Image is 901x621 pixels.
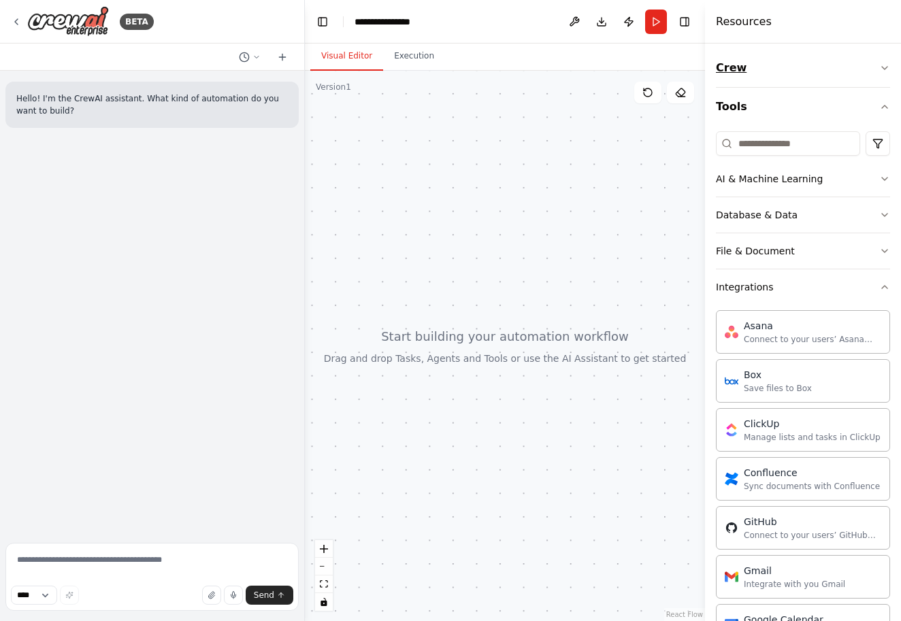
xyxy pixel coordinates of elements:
[233,49,266,65] button: Switch to previous chat
[316,82,351,93] div: Version 1
[716,172,823,186] div: AI & Machine Learning
[725,423,738,437] img: ClickUp
[315,575,333,593] button: fit view
[716,269,890,305] button: Integrations
[716,14,772,30] h4: Resources
[315,593,333,611] button: toggle interactivity
[725,570,738,584] img: Gmail
[272,49,293,65] button: Start a new chat
[716,88,890,126] button: Tools
[744,515,881,528] div: GitHub
[60,586,79,605] button: Improve this prompt
[744,564,845,577] div: Gmail
[725,521,738,535] img: GitHub
[27,6,109,37] img: Logo
[666,611,703,618] a: React Flow attribution
[744,530,881,541] div: Connect to your users’ GitHub accounts
[744,432,881,443] div: Manage lists and tasks in ClickUp
[246,586,293,605] button: Send
[716,197,890,233] button: Database & Data
[716,208,798,222] div: Database & Data
[313,12,332,31] button: Hide left sidebar
[716,233,890,269] button: File & Document
[725,374,738,388] img: Box
[315,540,333,558] button: zoom in
[744,334,881,345] div: Connect to your users’ Asana accounts
[744,383,812,394] div: Save files to Box
[224,586,243,605] button: Click to speak your automation idea
[383,42,445,71] button: Execution
[202,586,221,605] button: Upload files
[744,466,880,480] div: Confluence
[716,280,773,294] div: Integrations
[725,325,738,339] img: Asana
[355,15,425,29] nav: breadcrumb
[315,558,333,575] button: zoom out
[16,93,288,117] p: Hello! I'm the CrewAI assistant. What kind of automation do you want to build?
[315,540,333,611] div: React Flow controls
[744,481,880,492] div: Sync documents with Confluence
[716,49,890,87] button: Crew
[744,319,881,333] div: Asana
[725,472,738,486] img: Confluence
[716,244,795,258] div: File & Document
[744,368,812,382] div: Box
[716,161,890,197] button: AI & Machine Learning
[744,579,845,590] div: Integrate with you Gmail
[310,42,383,71] button: Visual Editor
[254,590,274,601] span: Send
[744,417,881,431] div: ClickUp
[675,12,694,31] button: Hide right sidebar
[120,14,154,30] div: BETA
